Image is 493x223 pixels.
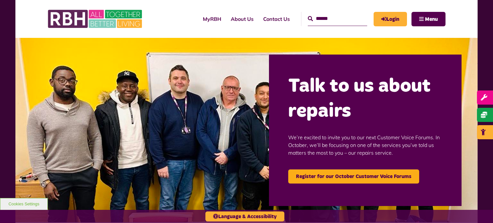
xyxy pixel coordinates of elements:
[374,12,407,26] a: MyRBH
[15,38,478,222] img: Group photo of customers and colleagues at the Lighthouse Project
[464,194,493,223] iframe: Netcall Web Assistant for live chat
[226,10,258,28] a: About Us
[288,74,442,124] h2: Talk to us about repairs
[48,6,144,31] img: RBH
[288,169,419,184] a: Register for our October Customer Voice Forums
[411,12,445,26] button: Navigation
[425,17,438,22] span: Menu
[258,10,295,28] a: Contact Us
[288,124,442,166] p: We’re excited to invite you to our next Customer Voice Forums. In October, we’ll be focusing on o...
[205,211,284,221] button: Language & Accessibility
[198,10,226,28] a: MyRBH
